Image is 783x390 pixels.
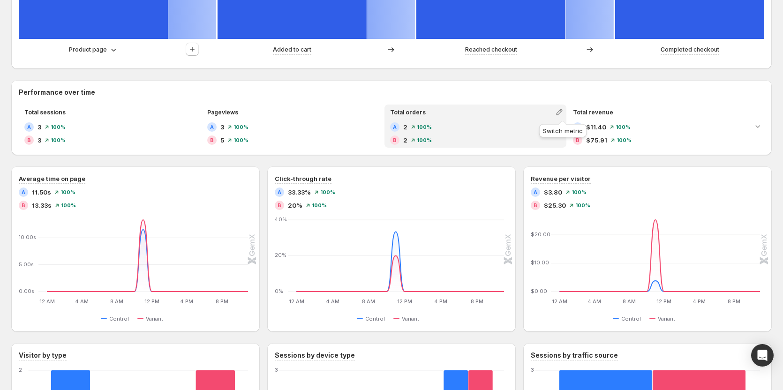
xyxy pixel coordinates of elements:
h2: B [576,137,580,143]
h2: Performance over time [19,88,764,97]
text: 12 AM [289,298,304,305]
span: $75.91 [586,135,607,145]
text: 4 PM [434,298,447,305]
span: 100% [312,202,327,208]
span: Total sessions [24,109,66,116]
span: Variant [146,315,163,322]
h2: B [534,202,537,208]
button: Variant [649,313,679,324]
span: 100% [51,124,66,130]
h3: Visitor by type [19,351,67,360]
span: 100% [417,124,432,130]
span: 100% [51,137,66,143]
text: 8 AM [110,298,123,305]
text: 12 PM [657,298,672,305]
span: $3.80 [544,187,562,197]
text: 4 AM [587,298,601,305]
span: 3 [38,135,41,145]
h2: A [534,189,537,195]
span: Control [365,315,385,322]
span: 100% [417,137,432,143]
span: 3 [220,122,224,132]
button: Variant [137,313,167,324]
span: Pageviews [207,109,238,116]
h2: B [22,202,25,208]
text: 4 PM [181,298,194,305]
h2: B [27,137,31,143]
div: Open Intercom Messenger [751,344,774,367]
span: 100% [61,202,76,208]
h3: Sessions by device type [275,351,355,360]
span: Total orders [390,109,426,116]
h2: B [210,137,214,143]
text: 5.00s [19,261,34,268]
text: 8 AM [362,298,375,305]
text: 8 PM [216,298,228,305]
text: 0% [275,288,283,294]
text: 8 AM [623,298,636,305]
text: 0.00s [19,288,35,294]
span: 20% [288,201,302,210]
span: 100% [320,189,335,195]
h2: A [278,189,281,195]
text: 3 [275,367,278,373]
span: $11.40 [586,122,606,132]
span: Control [109,315,129,322]
span: Total revenue [573,109,613,116]
span: Control [621,315,641,322]
text: 4 PM [693,298,706,305]
h3: Sessions by traffic source [531,351,618,360]
button: Control [613,313,645,324]
p: Reached checkout [465,45,517,54]
h3: Revenue per visitor [531,174,591,183]
h2: B [278,202,281,208]
span: 100% [575,202,590,208]
span: Variant [658,315,675,322]
button: Variant [393,313,423,324]
span: 3 [38,122,41,132]
text: $10.00 [531,260,549,266]
h3: Click-through rate [275,174,331,183]
p: Product page [69,45,107,54]
span: 100% [233,124,248,130]
span: 13.33s [32,201,52,210]
span: 100% [617,137,632,143]
text: 4 AM [326,298,339,305]
button: Control [357,313,389,324]
text: $20.00 [531,231,550,238]
p: Completed checkout [661,45,719,54]
text: 12 PM [144,298,159,305]
p: Added to cart [273,45,311,54]
h2: B [393,137,397,143]
span: 11.50s [32,187,51,197]
text: 4 AM [75,298,89,305]
text: 2 [19,367,22,373]
text: 8 PM [728,298,740,305]
span: 100% [60,189,75,195]
text: 3 [531,367,534,373]
h2: A [210,124,214,130]
span: 100% [233,137,248,143]
span: 2 [403,135,407,145]
text: $0.00 [531,288,547,294]
span: $25.30 [544,201,566,210]
text: 12 AM [552,298,567,305]
h2: A [22,189,25,195]
span: 5 [220,135,224,145]
span: 100% [616,124,631,130]
h2: A [27,124,31,130]
text: 10.00s [19,234,37,240]
h3: Average time on page [19,174,85,183]
text: 12 PM [397,298,412,305]
text: 40% [275,216,287,223]
span: 100% [572,189,587,195]
button: Control [101,313,133,324]
h2: A [393,124,397,130]
span: Variant [402,315,419,322]
span: 33.33% [288,187,311,197]
button: Expand chart [751,120,764,133]
text: 8 PM [471,298,483,305]
text: 20% [275,252,286,259]
text: 12 AM [39,298,55,305]
span: 2 [403,122,407,132]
